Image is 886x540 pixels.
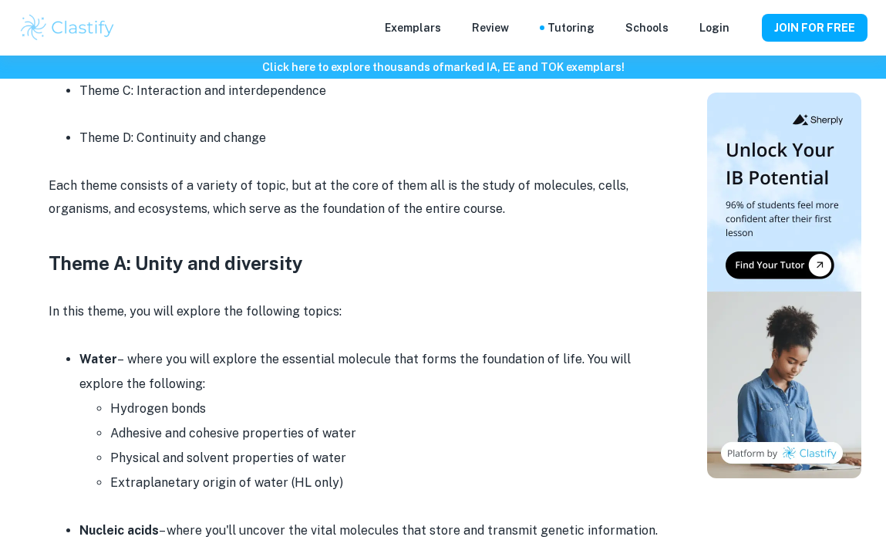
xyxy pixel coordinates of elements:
[699,19,729,36] a: Login
[110,471,665,495] li: Extraplanetary origin of water (HL only)
[547,19,595,36] a: Tutoring
[79,347,665,495] li: – where you will explore the essential molecule that forms the foundation of life. You will explo...
[385,19,441,36] p: Exemplars
[49,300,665,323] p: In this theme, you will explore the following topics:
[79,523,159,538] strong: Nucleic acids
[49,174,665,221] p: Each theme consists of a variety of topic, but at the core of them all is the study of molecules,...
[472,19,509,36] p: Review
[625,19,669,36] a: Schools
[79,79,665,103] p: Theme C: Interaction and interdependence
[110,421,665,446] li: Adhesive and cohesive properties of water
[19,12,116,43] img: Clastify logo
[110,446,665,471] li: Physical and solvent properties of water
[3,59,883,76] h6: Click here to explore thousands of marked IA, EE and TOK exemplars !
[49,249,665,277] h3: Theme A: Unity and diversity
[707,93,861,478] img: Thumbnail
[762,14,867,42] button: JOIN FOR FREE
[79,126,665,150] li: Theme D: Continuity and change
[79,352,117,366] strong: Water
[742,24,750,32] button: Help and Feedback
[110,397,665,421] li: Hydrogen bonds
